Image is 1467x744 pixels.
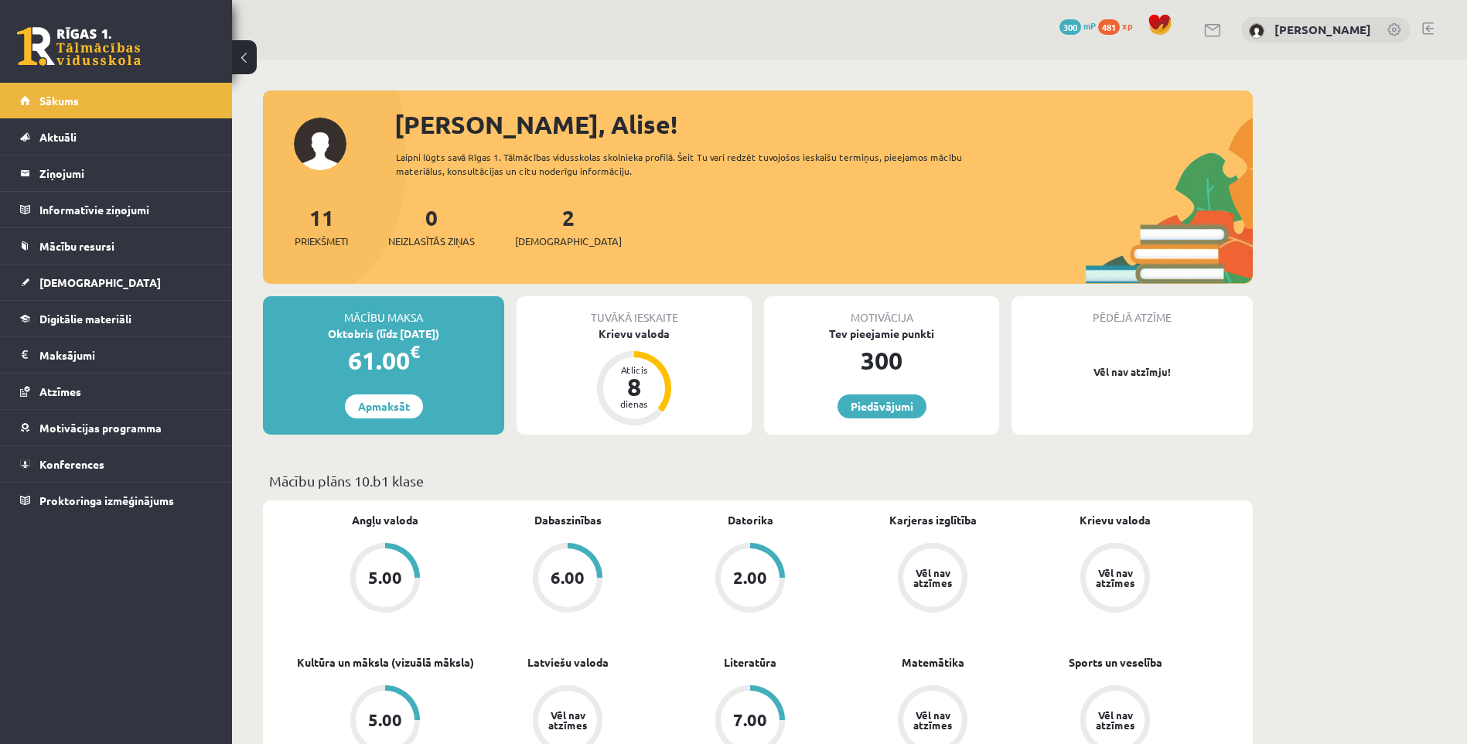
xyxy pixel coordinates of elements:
[1069,654,1162,671] a: Sports un veselība
[263,296,504,326] div: Mācību maksa
[368,569,402,586] div: 5.00
[368,712,402,729] div: 5.00
[39,239,114,253] span: Mācību resursi
[1093,568,1137,588] div: Vēl nav atzīmes
[1098,19,1140,32] a: 481 xp
[733,712,767,729] div: 7.00
[263,326,504,342] div: Oktobris (līdz [DATE])
[20,446,213,482] a: Konferences
[1098,19,1120,35] span: 481
[517,326,752,428] a: Krievu valoda Atlicis 8 dienas
[764,326,999,342] div: Tev pieejamie punkti
[546,710,589,730] div: Vēl nav atzīmes
[388,203,475,249] a: 0Neizlasītās ziņas
[39,94,79,108] span: Sākums
[39,493,174,507] span: Proktoringa izmēģinājums
[728,512,773,528] a: Datorika
[724,654,776,671] a: Literatūra
[20,192,213,227] a: Informatīvie ziņojumi
[20,337,213,373] a: Maksājumi
[20,301,213,336] a: Digitālie materiāli
[764,296,999,326] div: Motivācija
[911,710,954,730] div: Vēl nav atzīmes
[39,421,162,435] span: Motivācijas programma
[841,543,1024,616] a: Vēl nav atzīmes
[515,203,622,249] a: 2[DEMOGRAPHIC_DATA]
[20,83,213,118] a: Sākums
[515,234,622,249] span: [DEMOGRAPHIC_DATA]
[295,203,348,249] a: 11Priekšmeti
[611,374,657,399] div: 8
[39,192,213,227] legend: Informatīvie ziņojumi
[39,457,104,471] span: Konferences
[1059,19,1081,35] span: 300
[902,654,964,671] a: Matemātika
[1080,512,1151,528] a: Krievu valoda
[517,296,752,326] div: Tuvākā ieskaite
[394,106,1253,143] div: [PERSON_NAME], Alise!
[1024,543,1206,616] a: Vēl nav atzīmes
[1019,364,1245,380] p: Vēl nav atzīmju!
[534,512,602,528] a: Dabaszinības
[764,342,999,379] div: 300
[20,410,213,445] a: Motivācijas programma
[611,365,657,374] div: Atlicis
[911,568,954,588] div: Vēl nav atzīmes
[410,340,420,363] span: €
[20,119,213,155] a: Aktuāli
[39,337,213,373] legend: Maksājumi
[476,543,659,616] a: 6.00
[39,155,213,191] legend: Ziņojumi
[889,512,977,528] a: Karjeras izglītība
[20,155,213,191] a: Ziņojumi
[39,384,81,398] span: Atzīmes
[1083,19,1096,32] span: mP
[297,654,474,671] a: Kultūra un māksla (vizuālā māksla)
[1012,296,1253,326] div: Pēdējā atzīme
[295,234,348,249] span: Priekšmeti
[1274,22,1371,37] a: [PERSON_NAME]
[263,342,504,379] div: 61.00
[611,399,657,408] div: dienas
[517,326,752,342] div: Krievu valoda
[39,130,77,144] span: Aktuāli
[1093,710,1137,730] div: Vēl nav atzīmes
[659,543,841,616] a: 2.00
[352,512,418,528] a: Angļu valoda
[20,483,213,518] a: Proktoringa izmēģinājums
[39,275,161,289] span: [DEMOGRAPHIC_DATA]
[20,264,213,300] a: [DEMOGRAPHIC_DATA]
[345,394,423,418] a: Apmaksāt
[838,394,926,418] a: Piedāvājumi
[551,569,585,586] div: 6.00
[1059,19,1096,32] a: 300 mP
[20,228,213,264] a: Mācību resursi
[294,543,476,616] a: 5.00
[527,654,609,671] a: Latviešu valoda
[20,374,213,409] a: Atzīmes
[396,150,990,178] div: Laipni lūgts savā Rīgas 1. Tālmācības vidusskolas skolnieka profilā. Šeit Tu vari redzēt tuvojošo...
[17,27,141,66] a: Rīgas 1. Tālmācības vidusskola
[269,470,1247,491] p: Mācību plāns 10.b1 klase
[1122,19,1132,32] span: xp
[388,234,475,249] span: Neizlasītās ziņas
[39,312,131,326] span: Digitālie materiāli
[1249,23,1264,39] img: Alise Bogdanova
[733,569,767,586] div: 2.00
